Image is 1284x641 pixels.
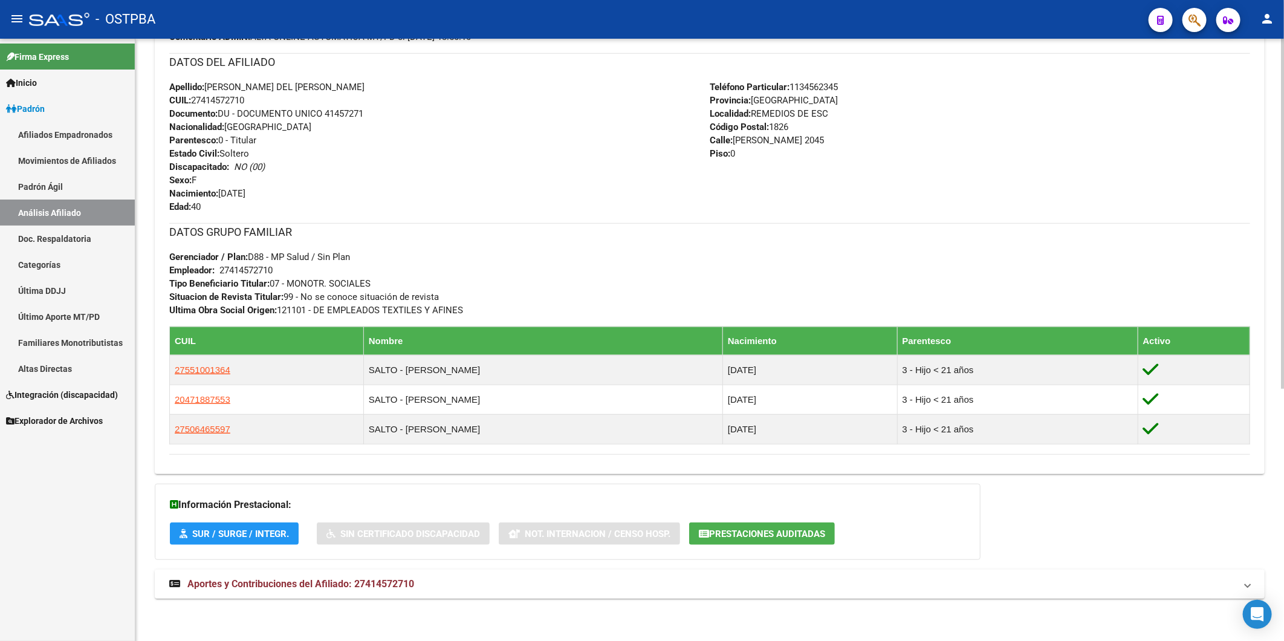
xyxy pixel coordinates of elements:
span: Sin Certificado Discapacidad [340,529,480,539]
strong: Parentesco: [169,135,218,146]
td: 3 - Hijo < 21 años [897,355,1138,385]
span: F [169,175,196,186]
strong: Situacion de Revista Titular: [169,291,284,302]
button: Not. Internacion / Censo Hosp. [499,522,680,545]
span: Not. Internacion / Censo Hosp. [525,529,670,539]
span: - OSTPBA [96,6,155,33]
span: 27506465597 [175,424,230,434]
strong: Provincia: [710,95,751,106]
span: 121101 - DE EMPLEADOS TEXTILES Y AFINES [169,305,463,316]
span: D88 - MP Salud / Sin Plan [169,252,350,262]
strong: Estado Civil: [169,148,219,159]
span: Prestaciones Auditadas [709,529,825,539]
span: 99 - No se conoce situación de revista [169,291,439,302]
span: [GEOGRAPHIC_DATA] [169,122,311,132]
span: Aportes y Contribuciones del Afiliado: 27414572710 [187,578,414,590]
span: 0 - Titular [169,135,256,146]
th: Activo [1138,327,1250,355]
th: Nombre [363,327,722,355]
span: 07 - MONOTR. SOCIALES [169,278,371,289]
td: SALTO - [PERSON_NAME] [363,355,722,385]
th: CUIL [170,327,364,355]
td: 3 - Hijo < 21 años [897,385,1138,414]
strong: CUIL: [169,95,191,106]
h3: Información Prestacional: [170,496,965,513]
span: 40 [169,201,201,212]
strong: Piso: [710,148,730,159]
span: Explorador de Archivos [6,414,103,428]
strong: Tipo Beneficiario Titular: [169,278,270,289]
strong: Código Postal: [710,122,769,132]
span: Firma Express [6,50,69,63]
mat-expansion-panel-header: Aportes y Contribuciones del Afiliado: 27414572710 [155,570,1265,599]
mat-icon: menu [10,11,24,26]
span: 27414572710 [169,95,244,106]
span: 1826 [710,122,788,132]
td: [DATE] [722,414,897,444]
strong: Nacimiento: [169,188,218,199]
strong: Discapacitado: [169,161,229,172]
td: [DATE] [722,355,897,385]
span: 1134562345 [710,82,838,93]
span: [GEOGRAPHIC_DATA] [710,95,838,106]
div: 27414572710 [219,264,273,277]
strong: Localidad: [710,108,751,119]
td: [DATE] [722,385,897,414]
strong: Calle: [710,135,733,146]
th: Nacimiento [722,327,897,355]
span: REMEDIOS DE ESC [710,108,828,119]
span: Padrón [6,102,45,116]
span: 27551001364 [175,365,230,375]
td: SALTO - [PERSON_NAME] [363,385,722,414]
span: DU - DOCUMENTO UNICO 41457271 [169,108,363,119]
span: 0 [710,148,735,159]
td: SALTO - [PERSON_NAME] [363,414,722,444]
mat-icon: person [1260,11,1274,26]
span: SUR / SURGE / INTEGR. [192,529,289,539]
strong: Documento: [169,108,218,119]
td: 3 - Hijo < 21 años [897,414,1138,444]
span: Integración (discapacidad) [6,388,118,402]
strong: Edad: [169,201,191,212]
strong: Nacionalidad: [169,122,224,132]
strong: Comentario ADMIN: [169,31,250,42]
strong: Teléfono Particular: [710,82,790,93]
div: Open Intercom Messenger [1243,600,1272,629]
span: [PERSON_NAME] DEL [PERSON_NAME] [169,82,365,93]
button: Prestaciones Auditadas [689,522,835,545]
h3: DATOS GRUPO FAMILIAR [169,224,1250,241]
th: Parentesco [897,327,1138,355]
strong: Sexo: [169,175,192,186]
span: 20471887553 [175,394,230,405]
span: Soltero [169,148,249,159]
i: NO (00) [234,161,265,172]
strong: Ultima Obra Social Origen: [169,305,277,316]
h3: DATOS DEL AFILIADO [169,54,1250,71]
strong: Apellido: [169,82,204,93]
span: Inicio [6,76,37,89]
span: [PERSON_NAME] 2045 [710,135,824,146]
span: [DATE] [169,188,245,199]
strong: Empleador: [169,265,215,276]
strong: Gerenciador / Plan: [169,252,248,262]
button: Sin Certificado Discapacidad [317,522,490,545]
button: SUR / SURGE / INTEGR. [170,522,299,545]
